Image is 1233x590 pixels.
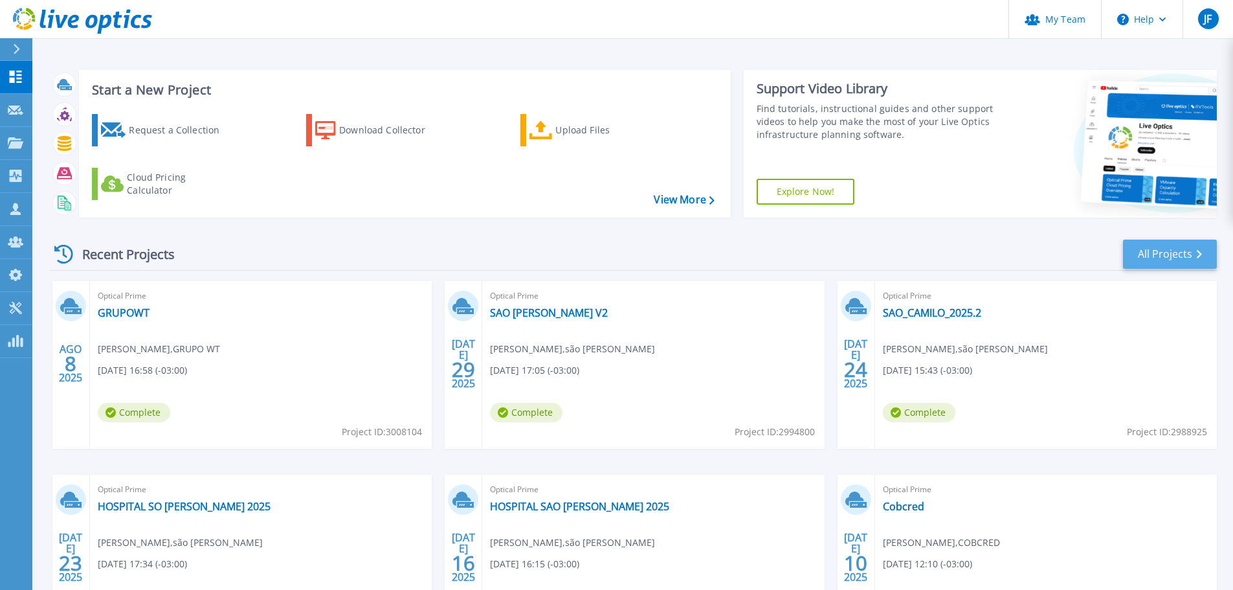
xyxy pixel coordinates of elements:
span: [PERSON_NAME] , são [PERSON_NAME] [490,536,655,550]
span: Optical Prime [883,289,1209,303]
div: [DATE] 2025 [58,534,83,581]
div: AGO 2025 [58,340,83,387]
span: Project ID: 2988925 [1127,425,1207,439]
a: Upload Files [520,114,665,146]
div: Find tutorials, instructional guides and other support videos to help you make the most of your L... [757,102,998,141]
a: Explore Now! [757,179,855,205]
span: [PERSON_NAME] , são [PERSON_NAME] [490,342,655,356]
span: Optical Prime [98,289,424,303]
div: Download Collector [339,117,443,143]
a: GRUPOWT [98,306,150,319]
span: [DATE] 17:05 (-03:00) [490,363,579,378]
div: Request a Collection [129,117,232,143]
div: [DATE] 2025 [843,340,868,387]
span: [PERSON_NAME] , COBCRED [883,536,1000,550]
a: HOSPITAL SO [PERSON_NAME] 2025 [98,500,271,513]
span: 8 [65,358,76,369]
span: Complete [98,403,170,422]
span: Optical Prime [490,289,816,303]
span: 29 [452,364,475,375]
a: SAO_CAMILO_2025.2 [883,306,981,319]
a: SAO [PERSON_NAME] V2 [490,306,608,319]
a: All Projects [1123,240,1217,269]
span: Optical Prime [490,482,816,497]
span: Complete [883,403,955,422]
span: JF [1204,14,1212,24]
div: Support Video Library [757,80,998,97]
span: [DATE] 12:10 (-03:00) [883,557,972,571]
a: Request a Collection [92,114,236,146]
span: Project ID: 2994800 [735,425,815,439]
span: Optical Prime [98,482,424,497]
span: Optical Prime [883,482,1209,497]
span: [DATE] 15:43 (-03:00) [883,363,972,378]
span: [PERSON_NAME] , são [PERSON_NAME] [883,342,1048,356]
span: [DATE] 16:58 (-03:00) [98,363,187,378]
div: [DATE] 2025 [451,340,476,387]
div: Cloud Pricing Calculator [127,171,230,197]
span: [DATE] 16:15 (-03:00) [490,557,579,571]
div: [DATE] 2025 [843,534,868,581]
div: Recent Projects [50,238,192,270]
span: 24 [844,364,867,375]
a: Cobcred [883,500,924,513]
a: Cloud Pricing Calculator [92,168,236,200]
span: 10 [844,558,867,569]
span: 16 [452,558,475,569]
a: View More [654,194,714,206]
span: 23 [59,558,82,569]
span: [PERSON_NAME] , GRUPO WT [98,342,220,356]
span: [PERSON_NAME] , são [PERSON_NAME] [98,536,263,550]
span: [DATE] 17:34 (-03:00) [98,557,187,571]
span: Complete [490,403,562,422]
a: HOSPITAL SAO [PERSON_NAME] 2025 [490,500,669,513]
div: [DATE] 2025 [451,534,476,581]
span: Project ID: 3008104 [342,425,422,439]
a: Download Collector [306,114,450,146]
h3: Start a New Project [92,83,714,97]
div: Upload Files [555,117,659,143]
